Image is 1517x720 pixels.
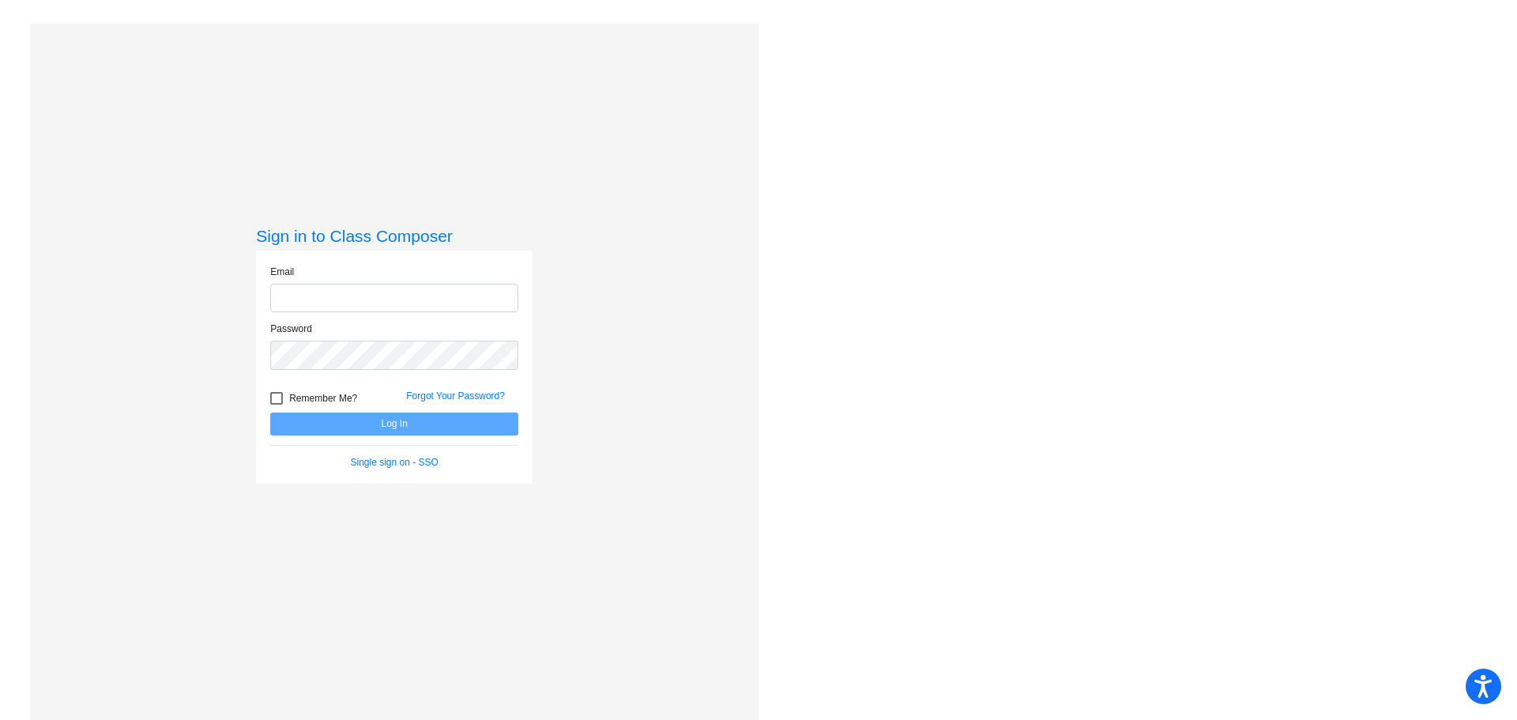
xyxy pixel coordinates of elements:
[256,226,533,246] h3: Sign in to Class Composer
[289,389,357,408] span: Remember Me?
[406,390,505,401] a: Forgot Your Password?
[270,265,294,279] label: Email
[270,413,518,435] button: Log In
[270,322,312,336] label: Password
[351,457,439,468] a: Single sign on - SSO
